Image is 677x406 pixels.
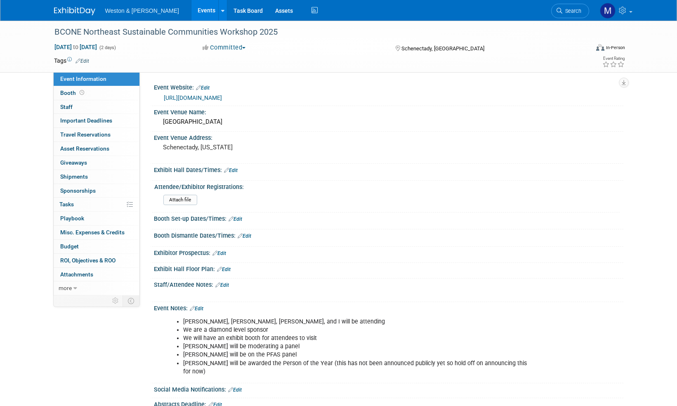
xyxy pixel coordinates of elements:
a: Tasks [54,198,139,211]
div: Event Format [540,43,625,55]
span: Tasks [59,201,74,208]
div: Exhibit Hall Floor Plan: [154,263,623,274]
div: Booth Dismantle Dates/Times: [154,229,623,240]
a: ROI, Objectives & ROO [54,254,139,267]
a: Asset Reservations [54,142,139,156]
span: Misc. Expenses & Credits [60,229,125,236]
li: We will have an exhibit booth for attendees to visit [183,334,528,342]
div: Event Notes: [154,302,623,313]
li: [PERSON_NAME] will be moderating a panel [183,342,528,351]
span: Schenectady, [GEOGRAPHIC_DATA] [401,45,484,52]
button: Committed [200,43,249,52]
div: Event Venue Name: [154,106,623,116]
span: Sponsorships [60,187,96,194]
a: Budget [54,240,139,253]
a: Attachments [54,268,139,281]
td: Tags [54,57,89,65]
div: Event Venue Address: [154,132,623,142]
div: In-Person [606,45,625,51]
a: Important Deadlines [54,114,139,127]
a: Travel Reservations [54,128,139,142]
div: Exhibitor Prospectus: [154,247,623,257]
a: Shipments [54,170,139,184]
span: Booth not reserved yet [78,90,86,96]
a: Edit [238,233,251,239]
li: [PERSON_NAME], [PERSON_NAME], [PERSON_NAME], and I will be attending [183,318,528,326]
div: Attendee/Exhibitor Registrations: [154,181,620,191]
pre: Schenectady, [US_STATE] [163,144,340,151]
div: Exhibit Hall Dates/Times: [154,164,623,175]
span: Shipments [60,173,88,180]
a: Edit [212,250,226,256]
a: Event Information [54,72,139,86]
span: Event Information [60,76,106,82]
li: [PERSON_NAME] will be awarded the Person of the Year (this has not been announced publicly yet so... [183,359,528,376]
a: Playbook [54,212,139,225]
img: Mary Ann Trujillo [600,3,616,19]
a: Edit [215,282,229,288]
a: Giveaways [54,156,139,170]
div: Staff/Attendee Notes: [154,279,623,289]
a: Edit [196,85,210,91]
a: Edit [229,216,242,222]
td: Personalize Event Tab Strip [109,295,123,306]
a: Staff [54,100,139,114]
span: Booth [60,90,86,96]
a: more [54,281,139,295]
div: [GEOGRAPHIC_DATA] [160,116,617,128]
a: [URL][DOMAIN_NAME] [164,94,222,101]
img: Format-Inperson.png [596,44,604,51]
img: ExhibitDay [54,7,95,15]
a: Edit [217,267,231,272]
span: to [72,44,80,50]
a: Edit [190,306,203,312]
span: Weston & [PERSON_NAME] [105,7,179,14]
span: ROI, Objectives & ROO [60,257,116,264]
li: We are a diamond level sponsor [183,326,528,334]
span: [DATE] [DATE] [54,43,97,51]
span: Important Deadlines [60,117,112,124]
span: (2 days) [99,45,116,50]
a: Booth [54,86,139,100]
span: Giveaways [60,159,87,166]
span: Budget [60,243,79,250]
span: Travel Reservations [60,131,111,138]
li: [PERSON_NAME] will be on the PFAS panel [183,351,528,359]
span: more [59,285,72,291]
div: BCONE Northeast Sustainable Communities Workshop 2025 [52,25,577,40]
td: Toggle Event Tabs [123,295,139,306]
div: Social Media Notifications: [154,383,623,394]
a: Edit [75,58,89,64]
a: Edit [224,168,238,173]
a: Sponsorships [54,184,139,198]
span: Asset Reservations [60,145,109,152]
span: Search [562,8,581,14]
a: Edit [228,387,242,393]
div: Event Rating [602,57,625,61]
div: Booth Set-up Dates/Times: [154,212,623,223]
span: Attachments [60,271,93,278]
div: Event Website: [154,81,623,92]
a: Search [551,4,589,18]
span: Playbook [60,215,84,222]
a: Misc. Expenses & Credits [54,226,139,239]
span: Staff [60,104,73,110]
